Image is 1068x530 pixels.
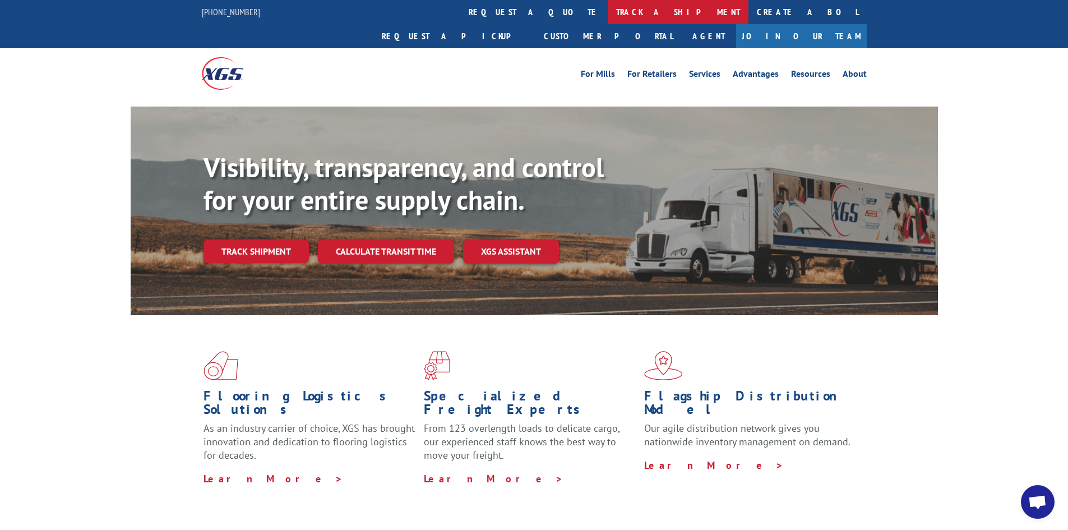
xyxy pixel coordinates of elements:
[627,70,677,82] a: For Retailers
[535,24,681,48] a: Customer Portal
[644,422,850,448] span: Our agile distribution network gives you nationwide inventory management on demand.
[424,472,563,485] a: Learn More >
[424,351,450,380] img: xgs-icon-focused-on-flooring-red
[204,389,415,422] h1: Flooring Logistics Solutions
[581,70,615,82] a: For Mills
[644,351,683,380] img: xgs-icon-flagship-distribution-model-red
[424,389,636,422] h1: Specialized Freight Experts
[463,239,559,264] a: XGS ASSISTANT
[644,459,784,472] a: Learn More >
[681,24,736,48] a: Agent
[736,24,867,48] a: Join Our Team
[373,24,535,48] a: Request a pickup
[204,472,343,485] a: Learn More >
[644,389,856,422] h1: Flagship Distribution Model
[689,70,720,82] a: Services
[204,150,604,217] b: Visibility, transparency, and control for your entire supply chain.
[204,351,238,380] img: xgs-icon-total-supply-chain-intelligence-red
[202,6,260,17] a: [PHONE_NUMBER]
[733,70,779,82] a: Advantages
[318,239,454,264] a: Calculate transit time
[204,239,309,263] a: Track shipment
[1021,485,1055,519] a: Open chat
[791,70,830,82] a: Resources
[843,70,867,82] a: About
[204,422,415,462] span: As an industry carrier of choice, XGS has brought innovation and dedication to flooring logistics...
[424,422,636,472] p: From 123 overlength loads to delicate cargo, our experienced staff knows the best way to move you...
